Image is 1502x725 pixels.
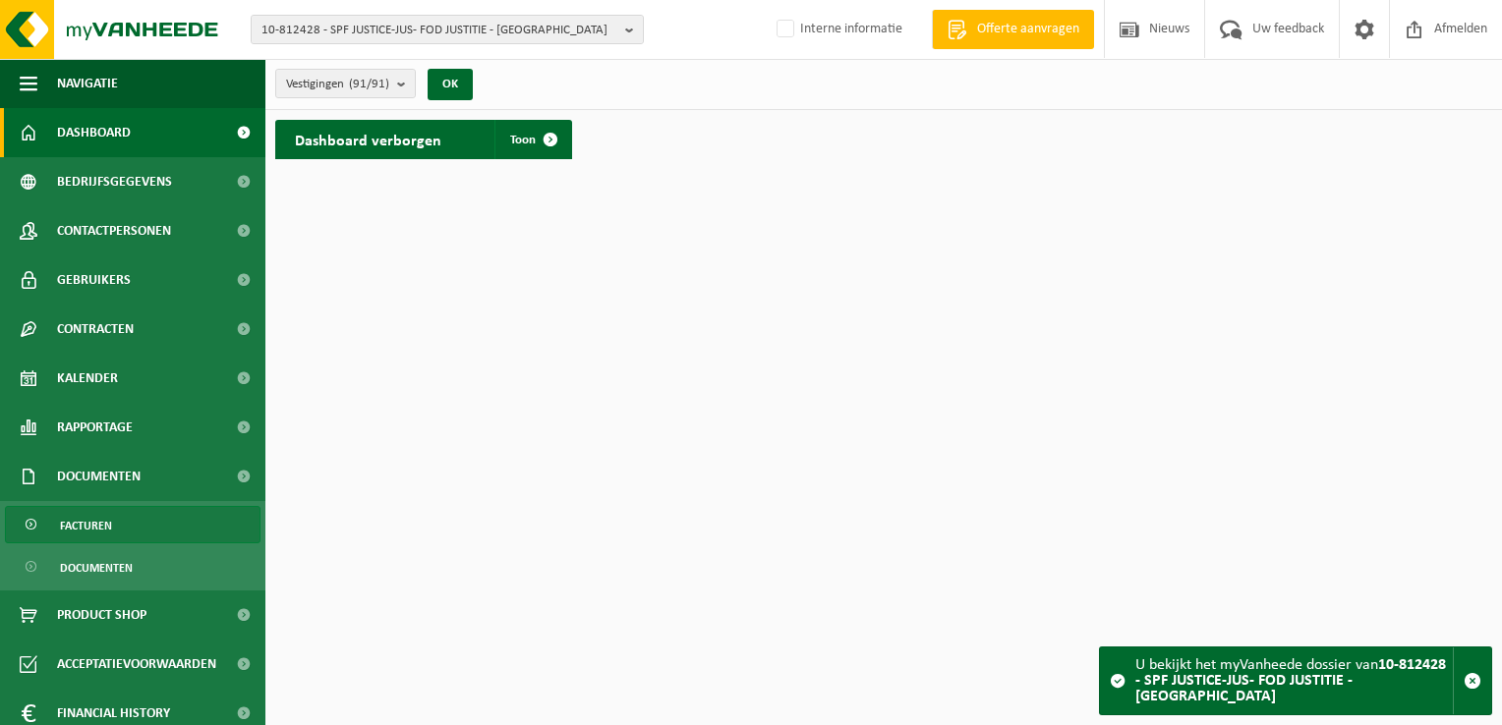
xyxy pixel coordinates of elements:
span: Contracten [57,305,134,354]
span: Gebruikers [57,255,131,305]
span: Documenten [60,549,133,586]
span: Toon [510,134,536,146]
button: 10-812428 - SPF JUSTICE-JUS- FOD JUSTITIE - [GEOGRAPHIC_DATA] [251,15,644,44]
a: Offerte aanvragen [932,10,1094,49]
a: Toon [494,120,570,159]
div: U bekijkt het myVanheede dossier van [1135,647,1453,714]
a: Documenten [5,548,260,586]
span: Vestigingen [286,70,389,99]
h2: Dashboard verborgen [275,120,461,158]
strong: 10-812428 - SPF JUSTICE-JUS- FOD JUSTITIE - [GEOGRAPHIC_DATA] [1135,657,1446,704]
span: Contactpersonen [57,206,171,255]
label: Interne informatie [773,15,902,44]
span: Documenten [57,452,141,501]
a: Facturen [5,506,260,543]
button: OK [428,69,473,100]
span: Bedrijfsgegevens [57,157,172,206]
button: Vestigingen(91/91) [275,69,416,98]
span: 10-812428 - SPF JUSTICE-JUS- FOD JUSTITIE - [GEOGRAPHIC_DATA] [261,16,617,45]
span: Navigatie [57,59,118,108]
span: Facturen [60,507,112,544]
span: Acceptatievoorwaarden [57,640,216,689]
span: Product Shop [57,590,146,640]
span: Kalender [57,354,118,403]
span: Dashboard [57,108,131,157]
span: Offerte aanvragen [972,20,1084,39]
span: Rapportage [57,403,133,452]
count: (91/91) [349,78,389,90]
